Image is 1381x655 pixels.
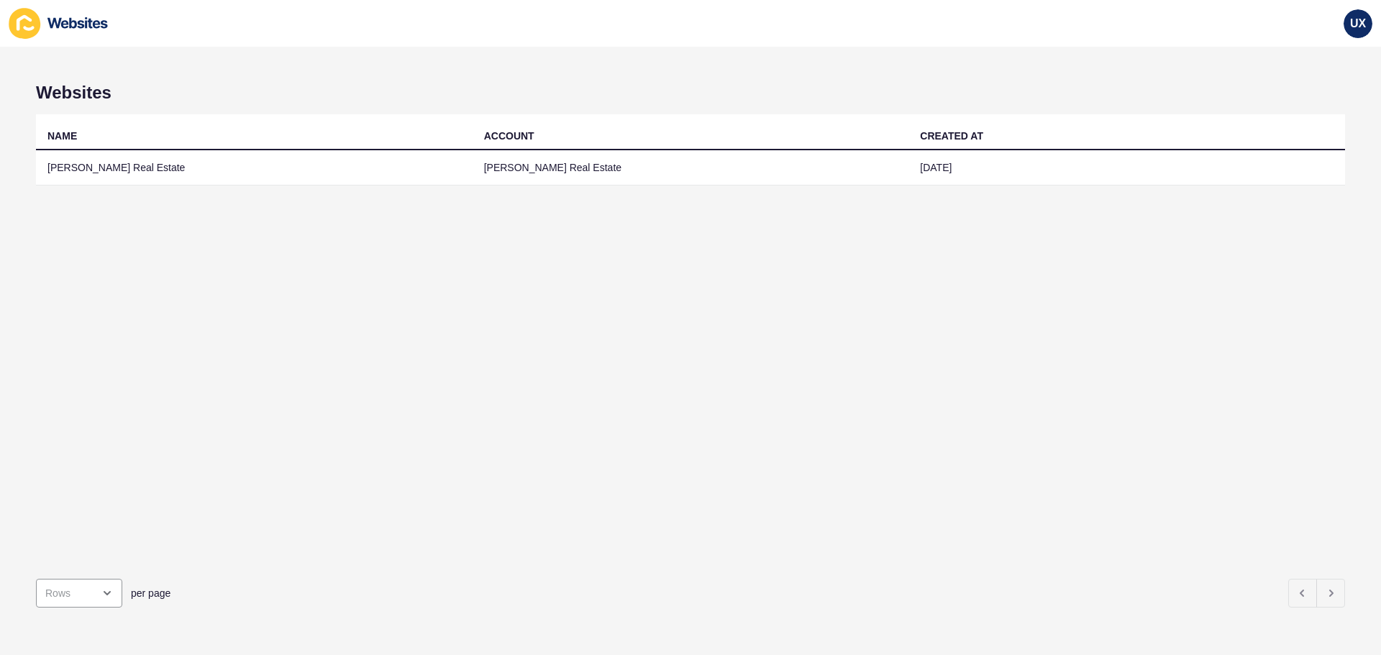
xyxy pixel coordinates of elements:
[920,129,983,143] div: CREATED AT
[36,83,1345,103] h1: Websites
[908,150,1345,185] td: [DATE]
[131,586,170,600] span: per page
[47,129,77,143] div: NAME
[1350,17,1366,31] span: UX
[473,150,909,185] td: [PERSON_NAME] Real Estate
[36,150,473,185] td: [PERSON_NAME] Real Estate
[484,129,534,143] div: ACCOUNT
[36,579,122,608] div: open menu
